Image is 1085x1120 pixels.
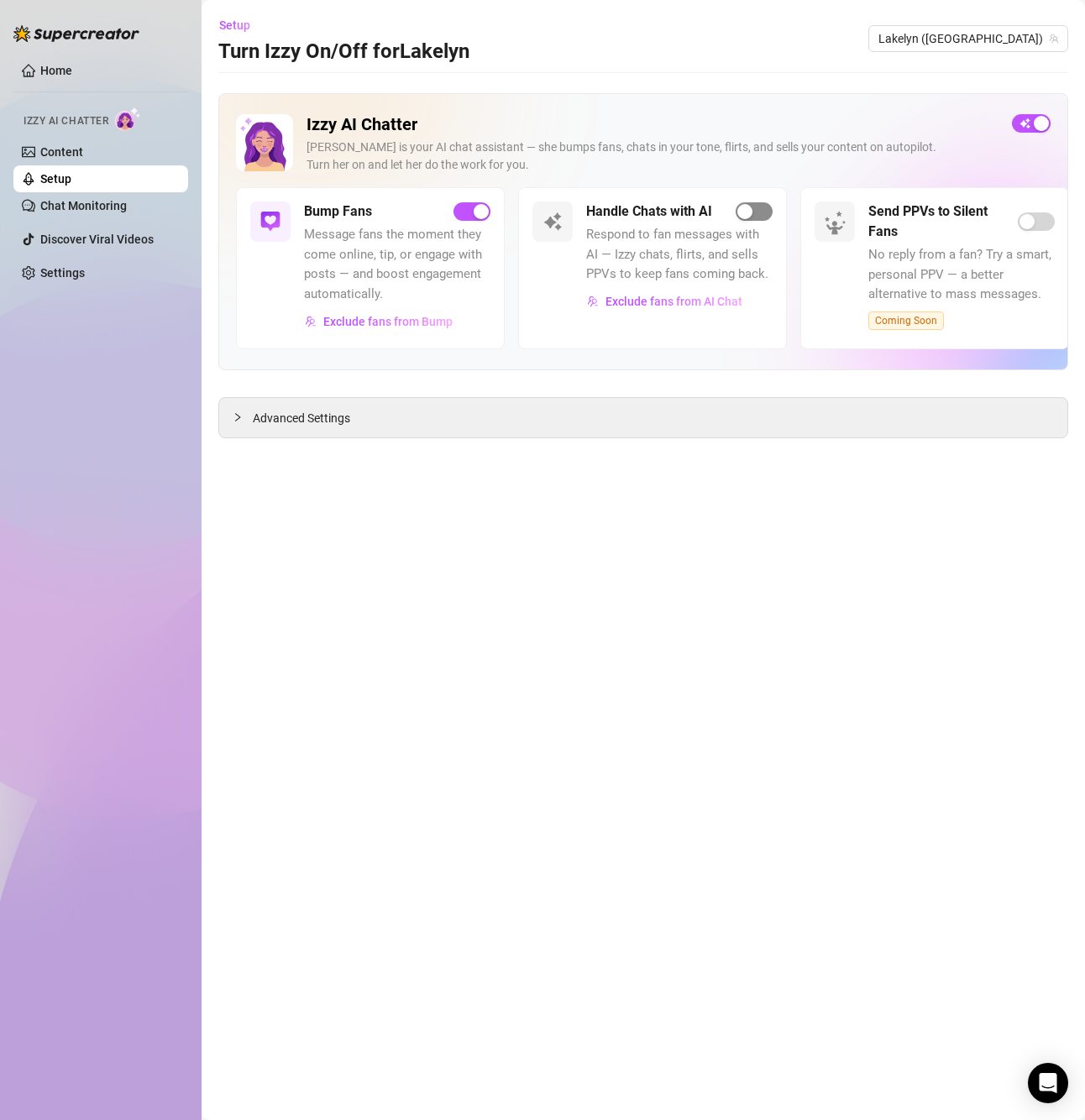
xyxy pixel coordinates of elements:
img: Izzy AI Chatter [236,114,293,171]
span: collapsed [233,412,243,422]
a: Chat Monitoring [40,199,127,212]
div: [PERSON_NAME] is your AI chat assistant — she bumps fans, chats in your tone, flirts, and sells y... [307,139,999,174]
div: Open Intercom Messenger [1028,1063,1068,1103]
img: svg%3e [542,212,563,232]
img: svg%3e [305,316,317,327]
span: Izzy AI Chatter [24,113,108,129]
a: Discover Viral Videos [40,233,154,246]
button: Setup [218,12,264,39]
h2: Izzy AI Chatter [307,114,999,135]
img: AI Chatter [115,107,141,131]
span: Exclude fans from AI Chat [605,295,742,308]
a: Content [40,145,83,159]
a: Settings [40,266,85,280]
span: No reply from a fan? Try a smart, personal PPV — a better alternative to mass messages. [868,245,1055,305]
h3: Turn Izzy On/Off for Lakelyn [218,39,469,65]
span: Respond to fan messages with AI — Izzy chats, flirts, and sells PPVs to keep fans coming back. [586,225,773,285]
a: Home [40,64,72,77]
span: Exclude fans from Bump [323,315,453,328]
h5: Handle Chats with AI [586,201,712,222]
h5: Send PPVs to Silent Fans [868,201,1018,242]
div: collapsed [233,408,253,427]
h5: Bump Fans [304,201,372,222]
img: silent-fans-ppv-o-N6Mmdf.svg [824,211,851,238]
button: Exclude fans from AI Chat [586,288,743,315]
span: Setup [219,18,250,32]
span: team [1049,34,1059,44]
span: Advanced Settings [253,409,350,427]
img: svg%3e [260,212,280,232]
img: svg%3e [587,296,599,307]
span: Lakelyn (lakelynwest) [878,26,1058,51]
img: logo-BBDzfeDw.svg [13,25,139,42]
button: Exclude fans from Bump [304,308,453,335]
a: Setup [40,172,71,186]
span: Message fans the moment they come online, tip, or engage with posts — and boost engagement automa... [304,225,490,304]
span: Coming Soon [868,311,944,330]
